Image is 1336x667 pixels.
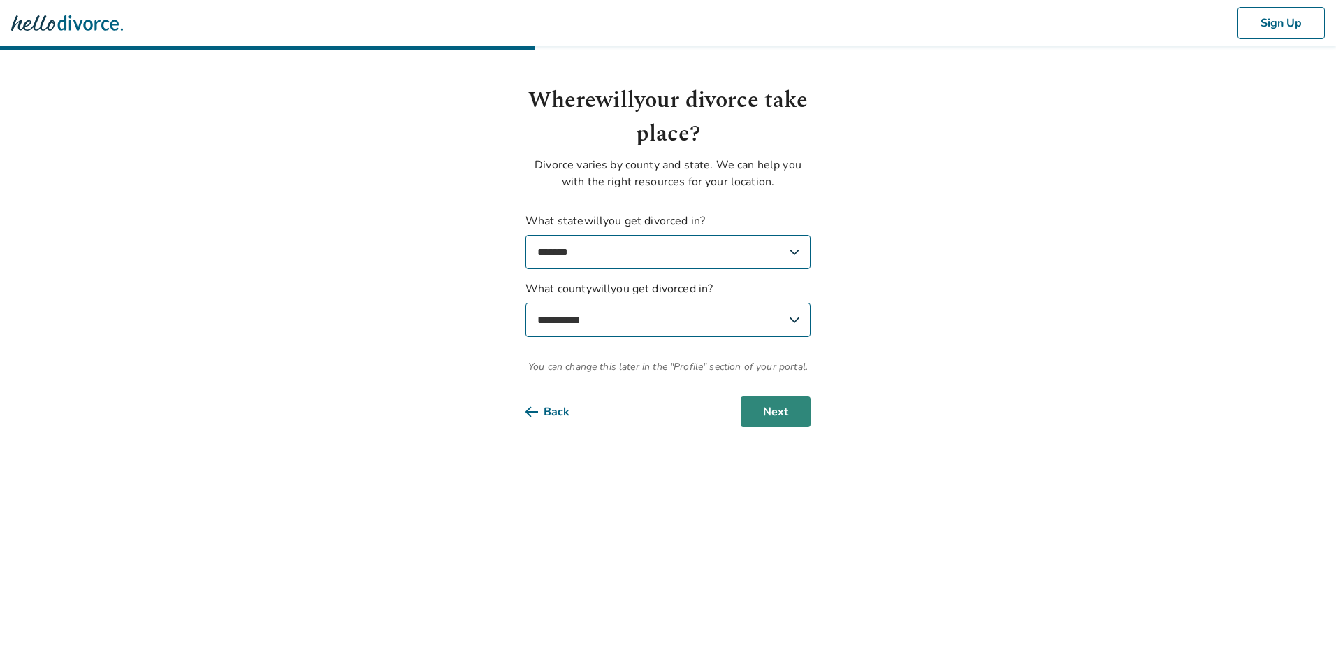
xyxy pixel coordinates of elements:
[525,359,811,374] span: You can change this later in the "Profile" section of your portal.
[525,235,811,269] select: What statewillyou get divorced in?
[525,157,811,190] p: Divorce varies by county and state. We can help you with the right resources for your location.
[525,213,811,269] label: What state will you get divorced in?
[1237,7,1325,39] button: Sign Up
[525,84,811,151] h1: Where will your divorce take place?
[525,280,811,337] label: What county will you get divorced in?
[741,396,811,427] button: Next
[1266,600,1336,667] iframe: Chat Widget
[11,9,123,37] img: Hello Divorce Logo
[525,396,592,427] button: Back
[525,303,811,337] select: What countywillyou get divorced in?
